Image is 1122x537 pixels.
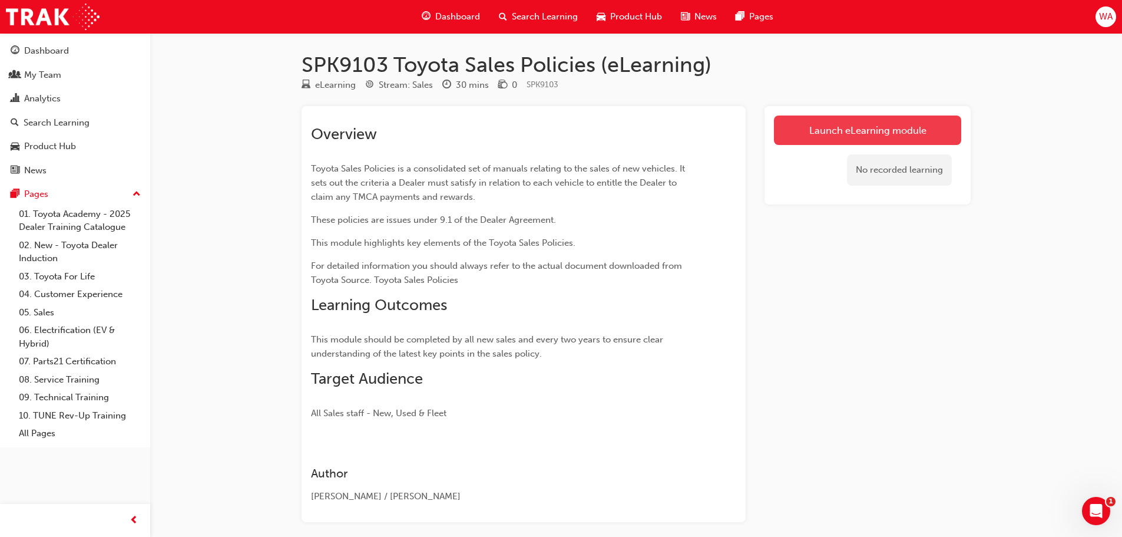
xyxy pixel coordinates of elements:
div: Stream [365,78,433,93]
button: DashboardMy TeamAnalyticsSearch LearningProduct HubNews [5,38,145,183]
span: car-icon [11,141,19,152]
a: My Team [5,64,145,86]
span: prev-icon [130,513,138,528]
iframe: Intercom live chat [1082,497,1110,525]
span: WA [1099,10,1113,24]
div: Duration [442,78,489,93]
span: pages-icon [11,189,19,200]
div: 30 mins [456,78,489,92]
div: News [24,164,47,177]
a: 08. Service Training [14,371,145,389]
div: My Team [24,68,61,82]
div: 0 [512,78,517,92]
a: news-iconNews [671,5,726,29]
a: 04. Customer Experience [14,285,145,304]
a: Launch eLearning module [774,116,961,145]
span: Learning resource code [527,80,558,90]
span: pages-icon [736,9,744,24]
a: guage-iconDashboard [412,5,489,29]
span: This module highlights key elements of the Toyota Sales Policies. [311,238,575,248]
div: eLearning [315,78,356,92]
span: Dashboard [435,10,480,24]
div: Stream: Sales [379,78,433,92]
a: Search Learning [5,112,145,134]
a: Dashboard [5,40,145,62]
a: 07. Parts21 Certification [14,352,145,371]
span: For detailed information you should always refer to the actual document downloaded from Toyota So... [311,261,684,285]
div: Price [498,78,517,93]
span: All Sales staff - New, Used & Fleet [311,408,446,419]
div: Type [302,78,356,93]
span: guage-icon [422,9,431,24]
span: Product Hub [610,10,662,24]
h3: Author [311,467,694,480]
a: pages-iconPages [726,5,783,29]
a: News [5,160,145,182]
div: Analytics [24,92,61,106]
div: Product Hub [24,140,76,153]
span: Learning Outcomes [311,296,447,314]
a: Analytics [5,88,145,110]
a: car-iconProduct Hub [587,5,671,29]
span: search-icon [11,118,19,129]
span: 1 [1106,497,1116,506]
span: people-icon [11,70,19,81]
a: 09. Technical Training [14,388,145,407]
span: Overview [311,125,377,143]
a: search-iconSearch Learning [489,5,587,29]
div: No recorded learning [847,154,952,186]
span: chart-icon [11,94,19,104]
a: 01. Toyota Academy - 2025 Dealer Training Catalogue [14,205,145,236]
span: News [694,10,717,24]
span: Pages [749,10,773,24]
div: Search Learning [24,116,90,130]
span: target-icon [365,80,374,91]
a: 10. TUNE Rev-Up Training [14,407,145,425]
div: [PERSON_NAME] / [PERSON_NAME] [311,490,694,503]
a: 02. New - Toyota Dealer Induction [14,236,145,268]
span: car-icon [597,9,605,24]
a: Product Hub [5,136,145,157]
span: guage-icon [11,46,19,57]
span: clock-icon [442,80,451,91]
div: Dashboard [24,44,69,58]
a: 05. Sales [14,304,145,322]
span: Search Learning [512,10,578,24]
span: Target Audience [311,370,423,388]
button: Pages [5,183,145,205]
span: learningResourceType_ELEARNING-icon [302,80,310,91]
a: 06. Electrification (EV & Hybrid) [14,321,145,352]
a: 03. Toyota For Life [14,268,145,286]
span: search-icon [499,9,507,24]
div: Pages [24,187,48,201]
h1: SPK9103 Toyota Sales Policies (eLearning) [302,52,971,78]
a: All Pages [14,424,145,443]
span: money-icon [498,80,507,91]
span: up-icon [133,187,141,202]
span: news-icon [11,166,19,176]
img: Trak [6,4,100,30]
span: Toyota Sales Policies is a consolidated set of manuals relating to the sales of new vehicles. It ... [311,163,687,202]
button: WA [1095,6,1116,27]
span: These policies are issues under 9.1 of the Dealer Agreement. [311,215,556,225]
span: news-icon [681,9,690,24]
span: This module should be completed by all new sales and every two years to ensure clear understandin... [311,334,666,359]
